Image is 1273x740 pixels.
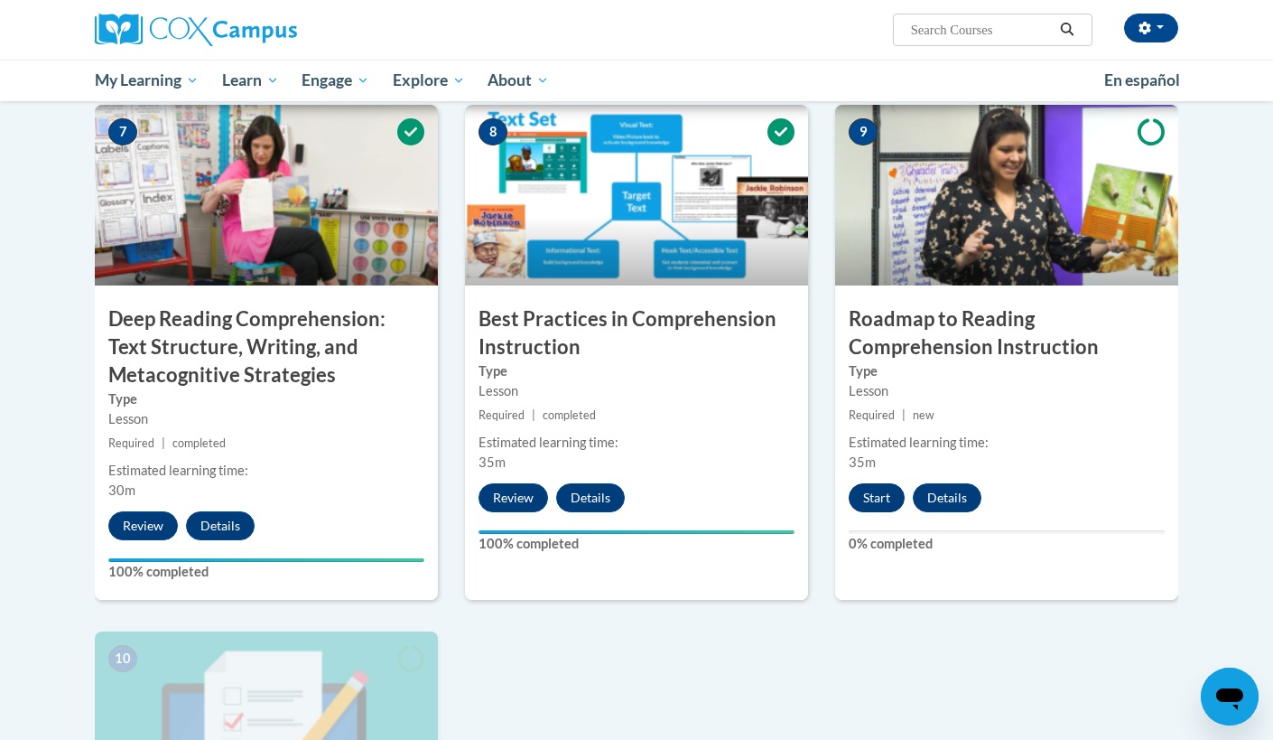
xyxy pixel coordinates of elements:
span: Required [849,408,895,422]
a: About [477,60,562,101]
label: 100% completed [479,534,794,554]
span: completed [172,436,226,450]
button: Account Settings [1124,14,1178,42]
h3: Best Practices in Comprehension Instruction [465,305,808,361]
a: Explore [381,60,477,101]
button: Review [108,511,178,540]
h3: Roadmap to Reading Comprehension Instruction [835,305,1178,361]
input: Search Courses [909,19,1054,41]
img: Cox Campus [95,14,297,46]
span: En español [1104,70,1180,89]
span: 10 [108,645,137,672]
span: My Learning [95,70,199,91]
img: Course Image [835,105,1178,286]
a: Learn [210,60,291,101]
div: Your progress [108,558,424,562]
span: 35m [849,454,876,470]
button: Review [479,483,548,512]
button: Details [186,511,255,540]
span: Required [108,436,154,450]
div: Estimated learning time: [108,461,424,481]
iframe: Button to launch messaging window [1201,668,1259,726]
div: Lesson [108,409,424,429]
span: About [488,70,549,91]
div: Estimated learning time: [849,433,1165,453]
button: Start [849,483,905,512]
span: | [162,436,165,450]
img: Course Image [465,105,808,286]
span: | [902,408,906,422]
label: 100% completed [108,562,424,582]
div: Lesson [849,381,1165,401]
img: Course Image [95,105,438,286]
span: completed [543,408,596,422]
h3: Deep Reading Comprehension: Text Structure, Writing, and Metacognitive Strategies [95,305,438,389]
button: Details [913,483,981,512]
span: | [532,408,535,422]
div: Lesson [479,381,794,401]
span: 7 [108,118,137,145]
span: 8 [479,118,507,145]
div: Main menu [68,60,1205,101]
span: Learn [222,70,279,91]
span: Engage [302,70,369,91]
a: Engage [290,60,381,101]
a: En español [1092,61,1192,99]
span: 9 [849,118,878,145]
span: Required [479,408,525,422]
a: My Learning [83,60,210,101]
span: 35m [479,454,506,470]
button: Search [1054,19,1081,41]
label: 0% completed [849,534,1165,554]
span: 30m [108,482,135,498]
span: Explore [393,70,465,91]
label: Type [849,361,1165,381]
span: new [913,408,934,422]
button: Details [556,483,625,512]
a: Cox Campus [95,14,438,46]
label: Type [479,361,794,381]
div: Your progress [479,530,794,534]
label: Type [108,389,424,409]
div: Estimated learning time: [479,433,794,453]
